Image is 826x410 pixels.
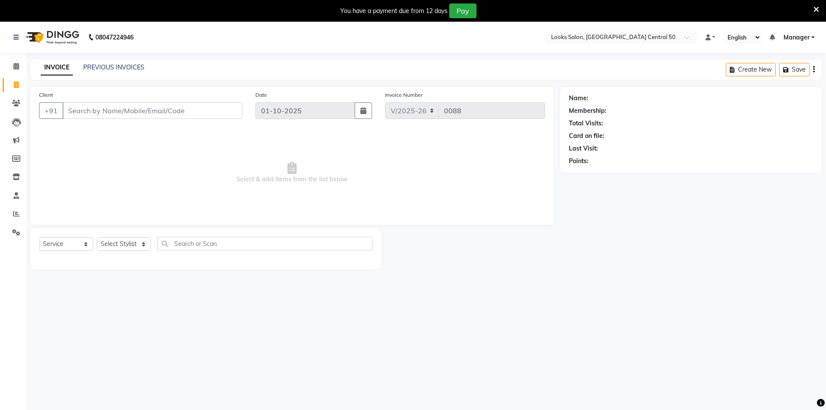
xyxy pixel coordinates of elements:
[569,131,604,141] div: Card on file:
[726,63,776,76] button: Create New
[569,106,607,115] div: Membership:
[39,129,545,216] span: Select & add items from the list below
[340,7,447,16] div: You have a payment due from 12 days
[22,25,82,49] img: logo
[255,91,267,99] label: Date
[784,33,810,42] span: Manager
[569,119,603,128] div: Total Visits:
[39,91,53,99] label: Client
[779,63,810,76] button: Save
[95,25,134,49] b: 08047224946
[62,102,242,119] input: Search by Name/Mobile/Email/Code
[449,3,477,18] button: Pay
[569,157,588,166] div: Points:
[41,60,73,75] a: INVOICE
[569,144,598,153] div: Last Visit:
[39,102,63,119] button: +91
[385,91,423,99] label: Invoice Number
[83,63,144,71] a: PREVIOUS INVOICES
[157,237,372,250] input: Search or Scan
[569,94,588,103] div: Name:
